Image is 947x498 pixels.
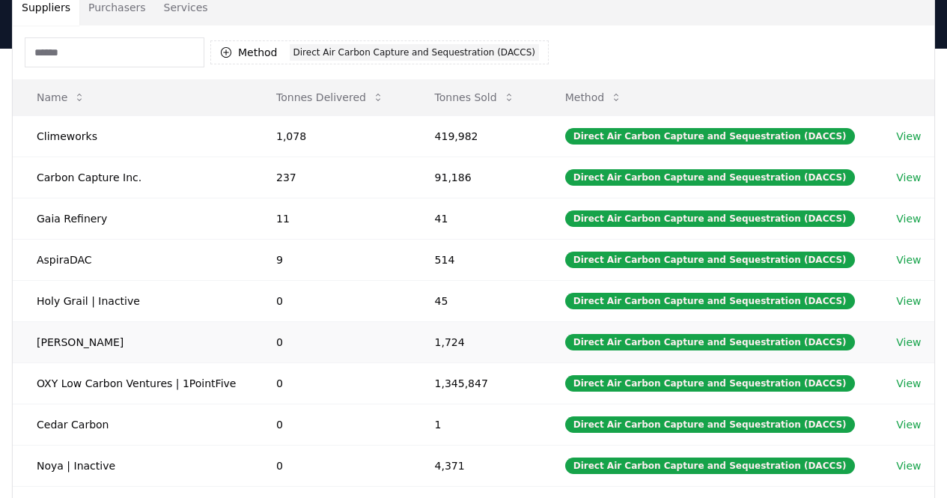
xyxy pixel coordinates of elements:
button: Method [553,82,635,112]
td: 4,371 [411,445,541,486]
td: 0 [252,445,411,486]
a: View [896,252,921,267]
div: Direct Air Carbon Capture and Sequestration (DACCS) [565,416,855,433]
div: Direct Air Carbon Capture and Sequestration (DACCS) [565,128,855,145]
td: 1,345,847 [411,362,541,404]
div: Direct Air Carbon Capture and Sequestration (DACCS) [565,252,855,268]
td: 1,078 [252,115,411,157]
a: View [896,170,921,185]
td: 0 [252,321,411,362]
td: 0 [252,362,411,404]
td: Gaia Refinery [13,198,252,239]
div: Direct Air Carbon Capture and Sequestration (DACCS) [565,458,855,474]
td: 514 [411,239,541,280]
div: Direct Air Carbon Capture and Sequestration (DACCS) [290,44,539,61]
td: 0 [252,404,411,445]
a: View [896,335,921,350]
td: 9 [252,239,411,280]
button: Name [25,82,97,112]
a: View [896,211,921,226]
td: Carbon Capture Inc. [13,157,252,198]
td: 0 [252,280,411,321]
td: 45 [411,280,541,321]
td: Noya | Inactive [13,445,252,486]
div: Direct Air Carbon Capture and Sequestration (DACCS) [565,169,855,186]
div: Direct Air Carbon Capture and Sequestration (DACCS) [565,375,855,392]
button: MethodDirect Air Carbon Capture and Sequestration (DACCS) [210,40,549,64]
td: [PERSON_NAME] [13,321,252,362]
td: 11 [252,198,411,239]
div: Direct Air Carbon Capture and Sequestration (DACCS) [565,293,855,309]
td: 419,982 [411,115,541,157]
td: Holy Grail | Inactive [13,280,252,321]
div: Direct Air Carbon Capture and Sequestration (DACCS) [565,210,855,227]
td: AspiraDAC [13,239,252,280]
a: View [896,129,921,144]
td: Cedar Carbon [13,404,252,445]
div: Direct Air Carbon Capture and Sequestration (DACCS) [565,334,855,350]
button: Tonnes Delivered [264,82,396,112]
td: 1,724 [411,321,541,362]
a: View [896,294,921,309]
td: 91,186 [411,157,541,198]
a: View [896,376,921,391]
td: OXY Low Carbon Ventures | 1PointFive [13,362,252,404]
a: View [896,417,921,432]
td: 41 [411,198,541,239]
button: Tonnes Sold [423,82,527,112]
td: 237 [252,157,411,198]
td: 1 [411,404,541,445]
td: Climeworks [13,115,252,157]
a: View [896,458,921,473]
